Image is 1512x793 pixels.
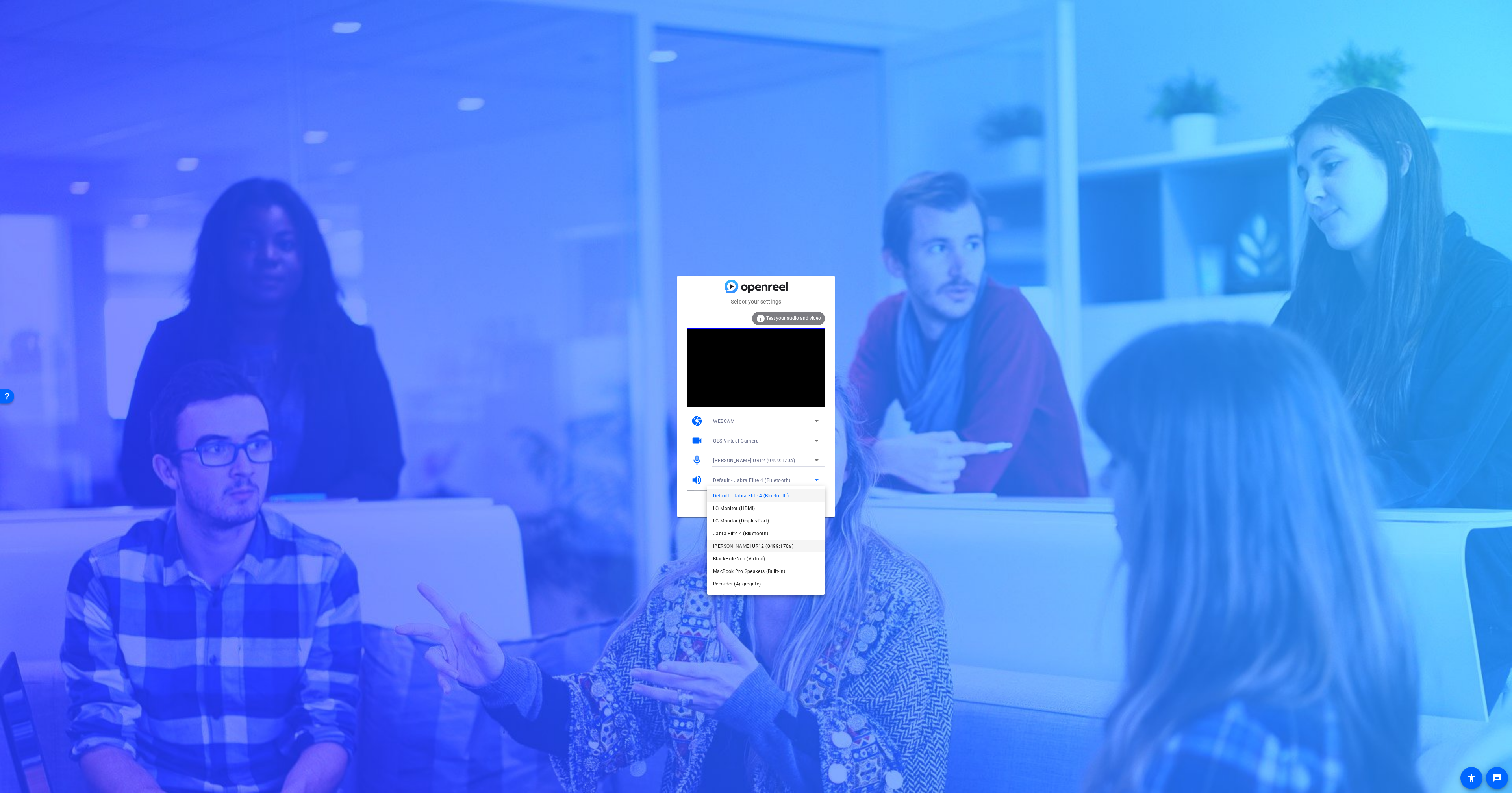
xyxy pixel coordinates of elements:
[713,504,755,513] span: LG Monitor (HDMI)
[713,529,768,538] span: Jabra Elite 4 (Bluetooth)
[713,541,793,551] span: [PERSON_NAME] UR12 (0499:170a)
[713,579,761,589] span: Recorder (Aggregate)
[713,491,789,500] span: Default - Jabra Elite 4 (Bluetooth)
[713,554,765,563] span: BlackHole 2ch (Virtual)
[713,567,786,576] span: MacBook Pro Speakers (Built-in)
[713,516,769,526] span: LG Monitor (DisplayPort)
[713,592,762,601] span: Monitors (Aggregate)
